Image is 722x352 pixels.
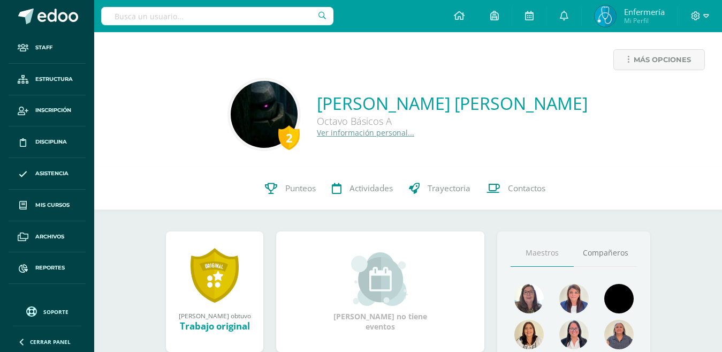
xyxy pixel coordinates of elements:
[574,239,637,267] a: Compañeros
[9,190,86,221] a: Mis cursos
[9,64,86,95] a: Estructura
[9,252,86,284] a: Reportes
[351,252,409,306] img: event_small.png
[35,169,69,178] span: Asistencia
[514,284,544,313] img: a4871f238fc6f9e1d7ed418e21754428.png
[401,167,478,210] a: Trayectoria
[559,284,589,313] img: aefa6dbabf641819c41d1760b7b82962.png
[9,221,86,253] a: Archivos
[9,126,86,158] a: Disciplina
[257,167,324,210] a: Punteos
[624,16,665,25] span: Mi Perfil
[9,32,86,64] a: Staff
[317,92,588,115] a: [PERSON_NAME] [PERSON_NAME]
[35,138,67,146] span: Disciplina
[478,167,553,210] a: Contactos
[30,338,71,346] span: Cerrar panel
[595,5,616,27] img: aa4f30ea005d28cfb9f9341ec9462115.png
[317,128,414,138] a: Ver información personal...
[317,115,588,128] div: Octavo Básicos A
[231,81,298,148] img: 3302450d23cbeb700fbf267519c0ebc6.png
[613,49,705,70] a: Más opciones
[285,183,316,194] span: Punteos
[511,239,574,267] a: Maestros
[43,308,69,316] span: Soporte
[559,320,589,349] img: 408a551ef2c74b912fbe9346b0557d9b.png
[177,311,253,320] div: [PERSON_NAME] obtuvo
[35,264,65,272] span: Reportes
[327,252,434,332] div: [PERSON_NAME] no tiene eventos
[428,183,470,194] span: Trayectoria
[324,167,401,210] a: Actividades
[35,43,52,52] span: Staff
[604,284,634,313] img: 8720afef3ca6363371f864d845616e65.png
[9,158,86,190] a: Asistencia
[634,50,691,70] span: Más opciones
[604,320,634,349] img: 8f3bf19539481b212b8ab3c0cdc72ac6.png
[35,201,70,209] span: Mis cursos
[35,233,64,241] span: Archivos
[177,320,253,332] div: Trabajo original
[101,7,333,25] input: Busca un usuario...
[35,106,71,115] span: Inscripción
[508,183,545,194] span: Contactos
[624,6,665,17] span: Enfermería
[9,95,86,127] a: Inscripción
[13,304,81,318] a: Soporte
[514,320,544,349] img: 876c69fb502899f7a2bc55a9ba2fa0e7.png
[349,183,393,194] span: Actividades
[278,125,300,150] div: 2
[35,75,73,84] span: Estructura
